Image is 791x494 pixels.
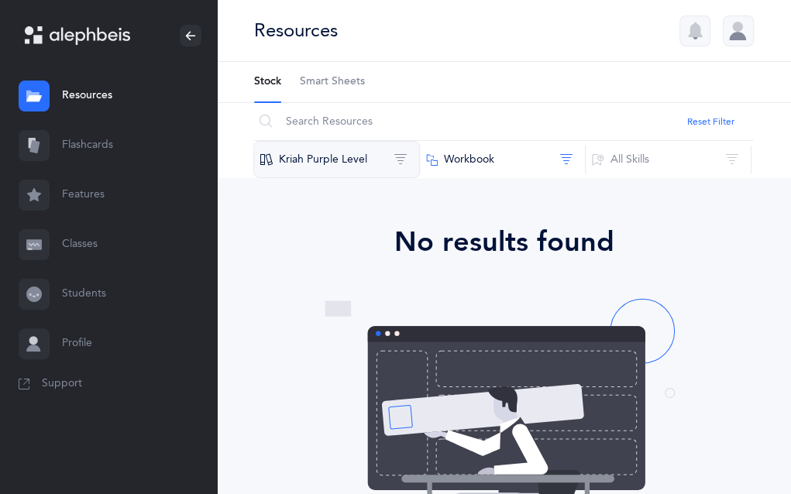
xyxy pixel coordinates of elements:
[42,376,82,392] span: Support
[714,417,772,475] iframe: Drift Widget Chat Controller
[687,115,734,129] button: Reset Filter
[253,141,420,178] button: Kriah Purple Level
[419,141,586,178] button: Workbook
[585,141,751,178] button: All Skills
[260,221,748,263] div: No results found
[300,74,365,90] span: Smart Sheets
[253,103,753,140] input: Search Resources
[254,18,338,43] div: Resources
